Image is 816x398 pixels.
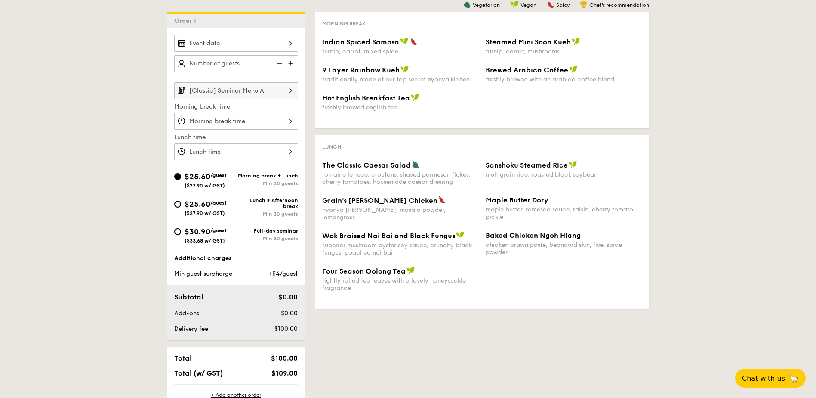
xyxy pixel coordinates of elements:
span: Morning break [322,21,366,27]
div: maple butter, romesco sauce, raisin, cherry tomato pickle [486,206,642,221]
span: ($33.68 w/ GST) [185,238,225,244]
span: Total (w/ GST) [174,369,223,377]
span: Grain's [PERSON_NAME] Chicken [322,196,437,205]
img: icon-add.58712e84.svg [285,55,298,72]
span: Chef's recommendation [589,2,649,8]
img: icon-vegan.f8ff3823.svg [400,65,409,73]
button: Chat with us🦙 [735,369,806,388]
div: romaine lettuce, croutons, shaved parmesan flakes, cherry tomatoes, housemade caesar dressing [322,171,479,186]
span: $109.00 [271,369,298,377]
span: Vegetarian [473,2,500,8]
span: Subtotal [174,293,203,301]
img: icon-vegan.f8ff3823.svg [510,0,519,8]
input: Lunch time [174,143,298,160]
span: ($27.90 w/ GST) [185,210,225,216]
img: icon-vegan.f8ff3823.svg [411,93,419,101]
div: tightly rolled tea leaves with a lovely honeysuckle fragrance [322,277,479,292]
input: Event date [174,35,298,52]
span: Chat with us [742,374,785,382]
span: Brewed Arabica Coffee [486,66,568,74]
span: 🦙 [788,373,799,383]
div: Lunch + Afternoon break [236,197,298,209]
div: Full-day seminar [236,228,298,234]
img: icon-reduce.1d2dbef1.svg [272,55,285,72]
span: 9 Layer Rainbow Kueh [322,66,400,74]
img: icon-vegan.f8ff3823.svg [572,37,580,45]
div: traditionally made at our top secret nyonya kichen [322,76,479,83]
div: turnip, carrot, mushrooms [486,48,642,55]
span: $30.90 [185,227,210,236]
div: freshly brewed with an arabica coffee blend [486,76,642,83]
span: Delivery fee [174,325,208,333]
span: /guest [210,227,227,233]
img: icon-spicy.37a8142b.svg [410,37,418,45]
img: icon-chef-hat.a58ddaea.svg [580,0,588,8]
img: icon-vegan.f8ff3823.svg [400,37,409,45]
span: Min guest surcharge [174,270,232,277]
span: $25.60 [185,199,210,209]
span: /guest [210,200,227,206]
div: Morning break + Lunch [236,173,298,179]
span: Steamed Mini Soon Kueh [486,38,571,46]
label: Lunch time [174,133,298,142]
input: $25.60/guest($27.90 w/ GST)Morning break + LunchMin 30 guests [174,173,181,180]
span: Lunch [322,144,341,150]
span: Vegan [520,2,536,8]
span: Spicy [556,2,570,8]
span: $100.00 [274,325,298,333]
span: Total [174,354,192,362]
img: icon-vegetarian.fe4039eb.svg [463,0,471,8]
img: icon-vegan.f8ff3823.svg [569,65,578,73]
img: icon-vegan.f8ff3823.svg [406,267,415,274]
span: The Classic Caesar Salad [322,161,411,169]
span: ($27.90 w/ GST) [185,183,225,189]
span: Wok Braised Nai Bai and Black Fungus [322,232,455,240]
span: Maple Butter Dory [486,196,548,204]
img: icon-vegetarian.fe4039eb.svg [412,161,419,168]
span: $0.00 [281,310,298,317]
input: $25.60/guest($27.90 w/ GST)Lunch + Afternoon breakMin 30 guests [174,201,181,208]
span: Sanshoku Steamed Rice [486,161,568,169]
img: icon-vegan.f8ff3823.svg [569,161,577,168]
span: $100.00 [271,354,298,362]
span: Four Season Oolong Tea [322,267,406,275]
label: Morning break time [174,103,298,111]
img: icon-spicy.37a8142b.svg [438,196,446,204]
span: Order 1 [174,17,200,25]
div: freshly brewed english tea [322,104,479,111]
div: Min 30 guests [236,236,298,242]
div: chicken prawn paste, beancurd skin, five-spice powder [486,241,642,256]
div: multigrain rice, roasted black soybean [486,171,642,178]
span: $25.60 [185,172,210,181]
span: +$4/guest [268,270,298,277]
img: icon-vegan.f8ff3823.svg [456,231,465,239]
span: $0.00 [278,293,298,301]
div: nyonya [PERSON_NAME], masala powder, lemongrass [322,206,479,221]
input: Number of guests [174,55,298,72]
span: Indian Spiced Samosa [322,38,399,46]
img: icon-chevron-right.3c0dfbd6.svg [283,82,298,99]
input: $30.90/guest($33.68 w/ GST)Full-day seminarMin 30 guests [174,228,181,235]
div: turnip, carrot, mixed spice [322,48,479,55]
img: icon-spicy.37a8142b.svg [547,0,554,8]
div: Min 30 guests [236,211,298,217]
div: Min 30 guests [236,180,298,187]
div: superior mushroom oyster soy sauce, crunchy black fungus, poached nai bai [322,242,479,256]
span: Hot English Breakfast Tea [322,94,410,102]
input: Morning break time [174,113,298,130]
div: Additional charges [174,254,298,263]
span: Baked Chicken Ngoh Hiang [486,231,581,239]
span: /guest [210,172,227,178]
span: Add-ons [174,310,199,317]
